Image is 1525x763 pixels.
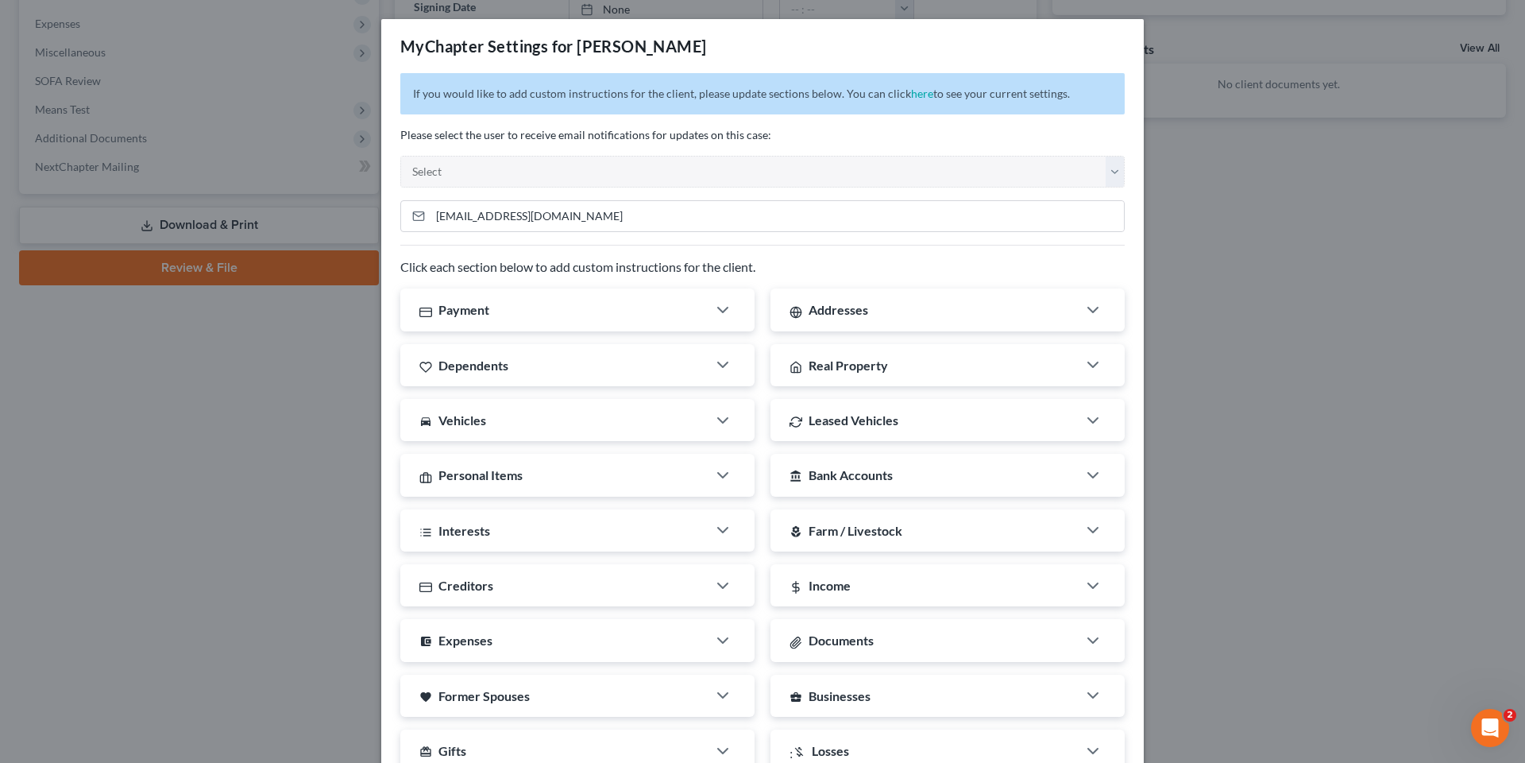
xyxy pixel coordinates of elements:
[1471,709,1509,747] iframe: Intercom live chat
[400,258,1125,277] p: Click each section below to add custom instructions for the client.
[847,87,1070,100] span: You can click to see your current settings.
[438,743,466,758] span: Gifts
[809,467,893,482] span: Bank Accounts
[419,415,432,428] i: directions_car
[790,470,802,482] i: account_balance
[1504,709,1516,722] span: 2
[400,35,706,57] div: MyChapter Settings for [PERSON_NAME]
[809,578,851,593] span: Income
[790,746,805,758] i: :money_off
[438,578,493,593] span: Creditors
[438,302,489,317] span: Payment
[809,412,898,428] span: Leased Vehicles
[911,87,933,100] a: here
[809,688,871,703] span: Businesses
[419,635,432,648] i: account_balance_wallet
[809,523,902,538] span: Farm / Livestock
[438,633,492,648] span: Expenses
[438,358,508,373] span: Dependents
[400,127,1125,143] p: Please select the user to receive email notifications for updates on this case:
[438,467,523,482] span: Personal Items
[790,525,802,538] i: local_florist
[438,412,486,428] span: Vehicles
[809,633,874,648] span: Documents
[419,746,432,758] i: card_giftcard
[809,358,888,373] span: Real Property
[438,688,530,703] span: Former Spouses
[419,691,432,703] i: favorite
[809,302,868,317] span: Addresses
[812,743,849,758] span: Losses
[438,523,490,538] span: Interests
[430,201,1124,231] input: Enter email...
[413,87,844,100] span: If you would like to add custom instructions for the client, please update sections below.
[790,691,802,703] i: business_center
